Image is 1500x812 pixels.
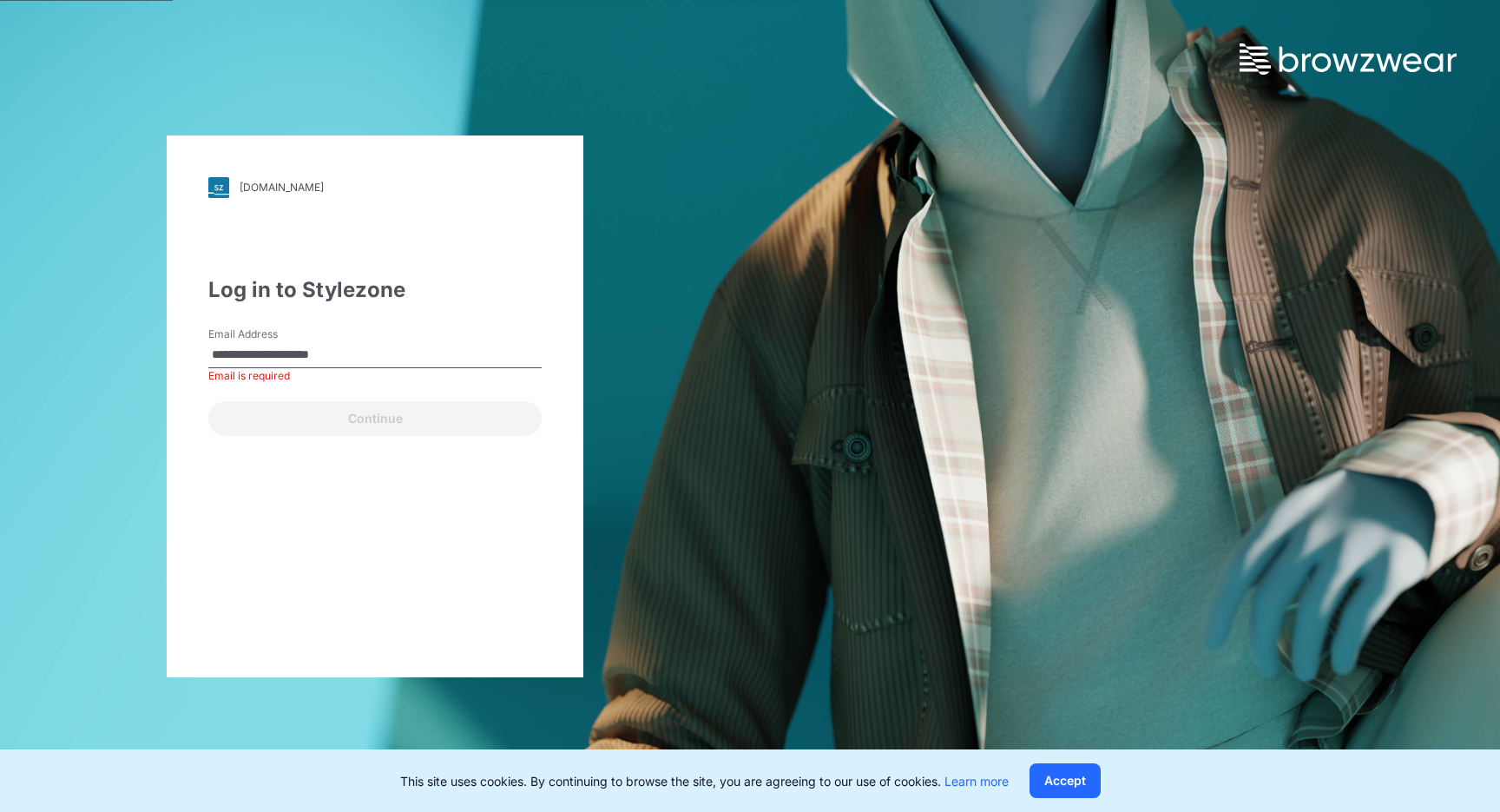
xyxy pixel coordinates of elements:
p: This site uses cookies. By continuing to browse the site, you are agreeing to our use of cookies. [400,772,1009,790]
img: browzwear-logo.73288ffb.svg [1240,43,1457,75]
div: Email is required [208,368,542,384]
label: Email Address [208,327,330,342]
img: svg+xml;base64,PHN2ZyB3aWR0aD0iMjgiIGhlaWdodD0iMjgiIHZpZXdCb3g9IjAgMCAyOCAyOCIgZmlsbD0ibm9uZSIgeG... [208,177,229,198]
div: Log in to Stylezone [208,274,542,306]
a: [DOMAIN_NAME] [208,177,542,198]
button: Accept [1030,763,1101,798]
div: [DOMAIN_NAME] [240,181,324,194]
a: Learn more [944,774,1009,789]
